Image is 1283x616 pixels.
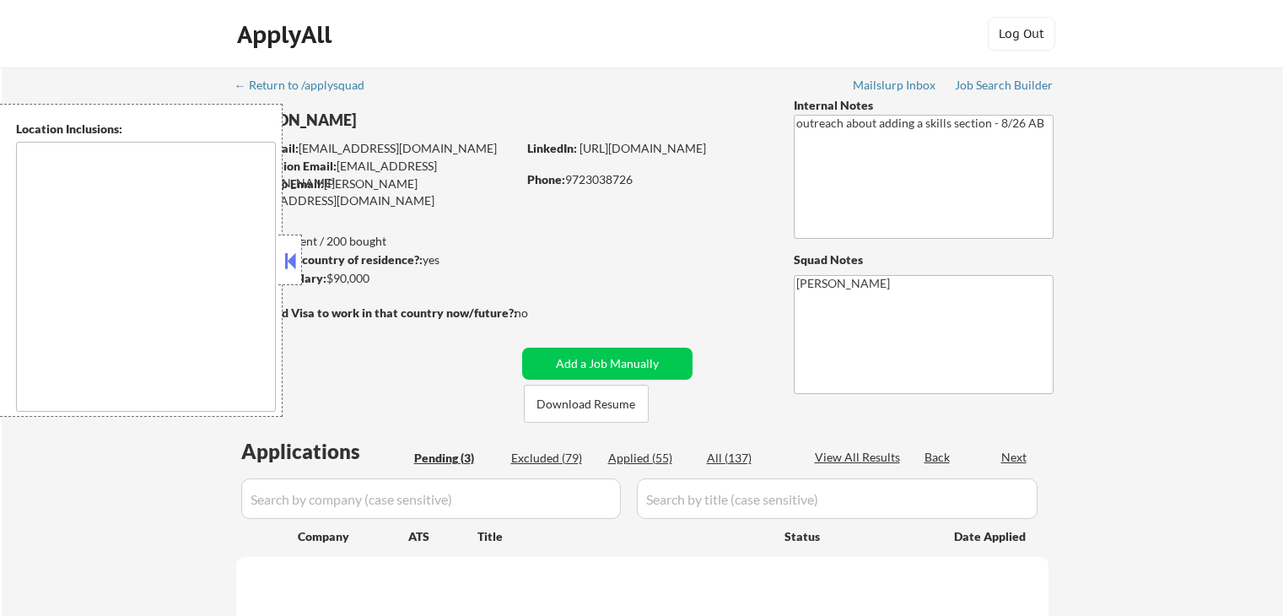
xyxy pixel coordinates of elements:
[237,20,337,49] div: ApplyAll
[511,450,596,467] div: Excluded (79)
[477,528,768,545] div: Title
[955,78,1054,95] a: Job Search Builder
[988,17,1055,51] button: Log Out
[580,141,706,155] a: [URL][DOMAIN_NAME]
[241,478,621,519] input: Search by company (case sensitive)
[236,176,516,208] div: [PERSON_NAME][EMAIL_ADDRESS][DOMAIN_NAME]
[236,305,517,320] strong: Will need Visa to work in that country now/future?:
[241,441,408,462] div: Applications
[515,305,563,322] div: no
[234,78,380,95] a: ← Return to /applysquad
[1001,449,1028,466] div: Next
[236,110,583,131] div: [PERSON_NAME]
[16,121,276,138] div: Location Inclusions:
[524,385,649,423] button: Download Resume
[527,171,766,188] div: 9723038726
[925,449,951,466] div: Back
[815,449,905,466] div: View All Results
[235,270,516,287] div: $90,000
[234,79,380,91] div: ← Return to /applysquad
[608,450,693,467] div: Applied (55)
[237,158,516,191] div: [EMAIL_ADDRESS][DOMAIN_NAME]
[853,78,937,95] a: Mailslurp Inbox
[235,252,423,267] strong: Can work in country of residence?:
[408,528,477,545] div: ATS
[794,97,1054,114] div: Internal Notes
[237,140,516,157] div: [EMAIL_ADDRESS][DOMAIN_NAME]
[955,79,1054,91] div: Job Search Builder
[784,521,930,551] div: Status
[522,348,693,380] button: Add a Job Manually
[298,528,408,545] div: Company
[954,528,1028,545] div: Date Applied
[853,79,937,91] div: Mailslurp Inbox
[637,478,1038,519] input: Search by title (case sensitive)
[707,450,791,467] div: All (137)
[235,233,516,250] div: 55 sent / 200 bought
[527,172,565,186] strong: Phone:
[235,251,511,268] div: yes
[794,251,1054,268] div: Squad Notes
[527,141,577,155] strong: LinkedIn:
[414,450,499,467] div: Pending (3)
